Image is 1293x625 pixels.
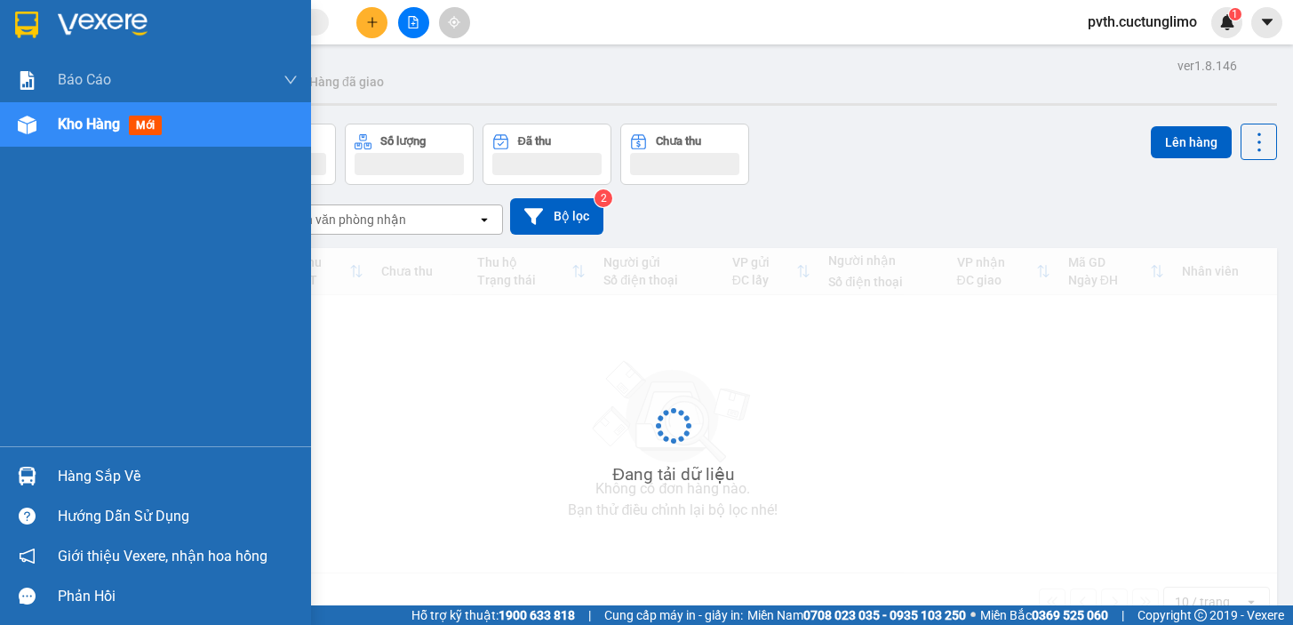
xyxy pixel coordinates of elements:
span: caret-down [1259,14,1275,30]
div: Số lượng [380,135,426,148]
div: Chưa thu [656,135,701,148]
div: ver 1.8.146 [1177,56,1237,76]
span: 1 [1232,8,1238,20]
span: Báo cáo [58,68,111,91]
button: file-add [398,7,429,38]
span: down [283,73,298,87]
span: ⚪️ [970,612,976,619]
svg: open [477,212,491,227]
button: aim [439,7,470,38]
div: Hướng dẫn sử dụng [58,503,298,530]
button: Số lượng [345,124,474,185]
img: logo-vxr [15,12,38,38]
button: Đã thu [483,124,611,185]
span: | [1121,605,1124,625]
strong: 0708 023 035 - 0935 103 250 [803,608,966,622]
span: mới [129,116,162,135]
span: Cung cấp máy in - giấy in: [604,605,743,625]
img: icon-new-feature [1219,14,1235,30]
img: warehouse-icon [18,467,36,485]
span: Miền Nam [747,605,966,625]
span: question-circle [19,508,36,525]
div: Hàng sắp về [58,463,298,490]
div: Đang tải dữ liệu [612,461,734,488]
img: solution-icon [18,71,36,90]
span: Kho hàng [58,116,120,132]
sup: 2 [595,189,612,207]
strong: 0369 525 060 [1032,608,1108,622]
strong: 1900 633 818 [499,608,575,622]
div: Phản hồi [58,583,298,610]
button: Lên hàng [1151,126,1232,158]
span: pvth.cuctunglimo [1074,11,1211,33]
span: notification [19,548,36,565]
span: message [19,588,36,605]
span: file-add [407,16,419,28]
span: plus [366,16,379,28]
span: aim [448,16,460,28]
button: plus [356,7,387,38]
span: | [588,605,591,625]
span: copyright [1194,609,1207,621]
div: Đã thu [518,135,551,148]
img: warehouse-icon [18,116,36,134]
span: Hỗ trợ kỹ thuật: [411,605,575,625]
div: Chọn văn phòng nhận [283,211,406,228]
sup: 1 [1229,8,1241,20]
button: Chưa thu [620,124,749,185]
button: Bộ lọc [510,198,603,235]
button: Hàng đã giao [295,60,398,103]
button: caret-down [1251,7,1282,38]
span: Miền Bắc [980,605,1108,625]
span: Giới thiệu Vexere, nhận hoa hồng [58,545,267,567]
